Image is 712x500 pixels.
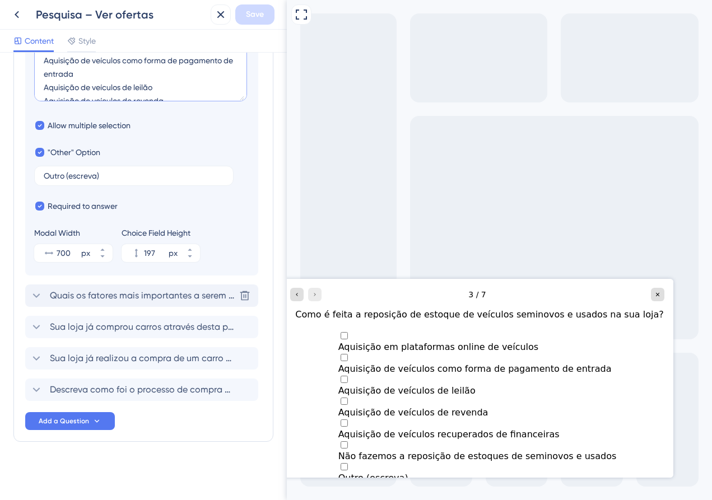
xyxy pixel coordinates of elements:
input: Type the value [44,172,224,180]
span: Não fazemos a reposição de estoques de seminovos e usados [57,172,336,183]
span: Allow multiple selection [48,119,131,132]
button: px [180,253,200,262]
div: Choice Field Height [122,226,200,240]
span: Aquisição de veículos de revenda [57,128,207,139]
input: Aquisição de veículos de revenda [59,119,67,126]
button: px [92,244,113,253]
div: Modal Width [34,226,113,240]
div: Pesquisa – Ver ofertas [36,7,206,22]
input: Aquisição de veículos como forma de pagamento de entrada [59,75,67,82]
span: "Other" Option [48,146,100,159]
span: Aquisição de veículos de leilão [57,106,194,117]
span: Content [25,34,54,48]
button: px [180,244,200,253]
span: Sua loja já comprou carros através desta página de "Ver ofertas" no Cockpit? [50,320,235,334]
div: px [81,246,90,260]
textarea: Aquisição em plataformas online de veículos Aquisição de veículos como forma de pagamento de entr... [34,33,247,101]
span: Style [78,34,96,48]
input: px [144,246,166,260]
span: Outro (escreva) [57,194,127,204]
span: Descreva como foi o processo de compra de carros usados ou seminovos pela Loop? [50,383,235,396]
button: Add a Question [25,412,115,430]
button: px [92,253,113,262]
span: Save [246,8,264,21]
input: Aquisição de veículos recuperados de financeiras [59,141,67,148]
span: Quais os fatores mais importantes a serem considerados na compra de veículos usados ou seminovos ... [50,289,235,302]
span: Required to answer [48,199,118,213]
span: Aquisição de veículos recuperados de financeiras [57,150,278,161]
input: Não fazemos a reposição de estoques de seminovos e usados [59,162,67,170]
input: px [57,246,79,260]
div: px [169,246,178,260]
input: Outro (escreva) [59,184,67,191]
span: Add a Question [39,417,89,426]
button: Save [235,4,274,25]
div: Multiple choices rating [57,52,336,204]
input: Aquisição em plataformas online de veículos [59,53,67,60]
input: Aquisição de veículos de leilão [59,97,67,104]
span: Aquisição de veículos como forma de pagamento de entrada [57,85,331,95]
span: Sua loja já realizou a compra de um carro usado ou seminovo pela Loop? [50,352,235,365]
span: Aquisição em plataformas online de veículos [57,63,257,73]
